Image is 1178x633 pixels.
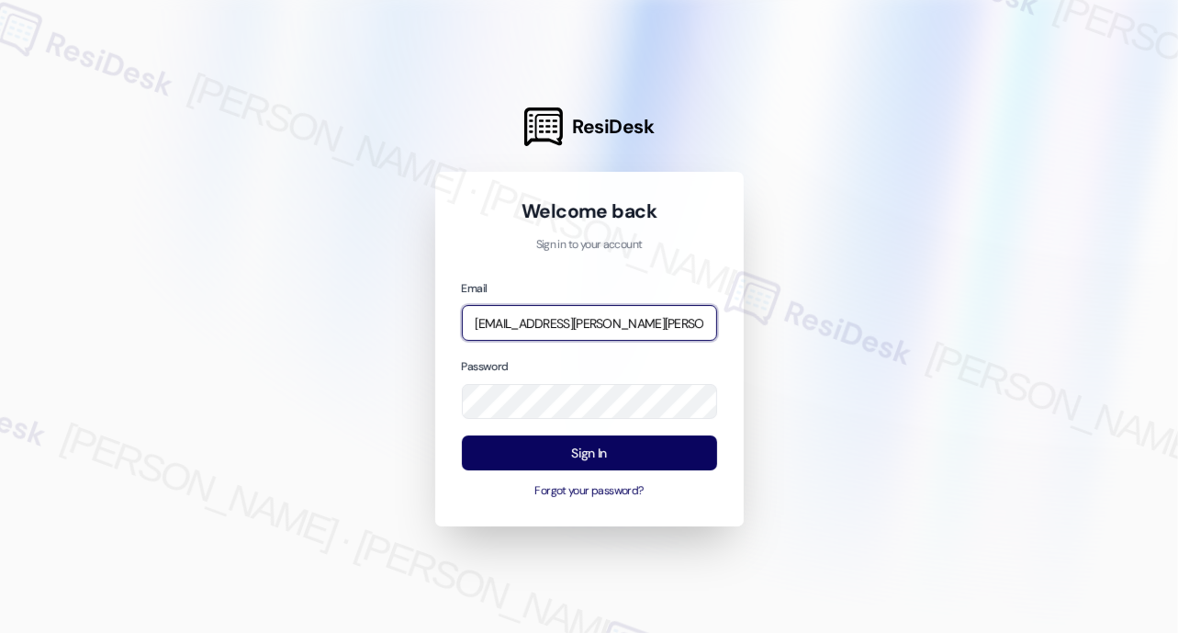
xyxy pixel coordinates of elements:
label: Password [462,359,509,374]
label: Email [462,281,488,296]
span: ResiDesk [572,114,654,140]
img: ResiDesk Logo [524,107,563,146]
p: Sign in to your account [462,237,717,254]
button: Sign In [462,435,717,471]
h1: Welcome back [462,198,717,224]
input: name@example.com [462,305,717,341]
button: Forgot your password? [462,483,717,500]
